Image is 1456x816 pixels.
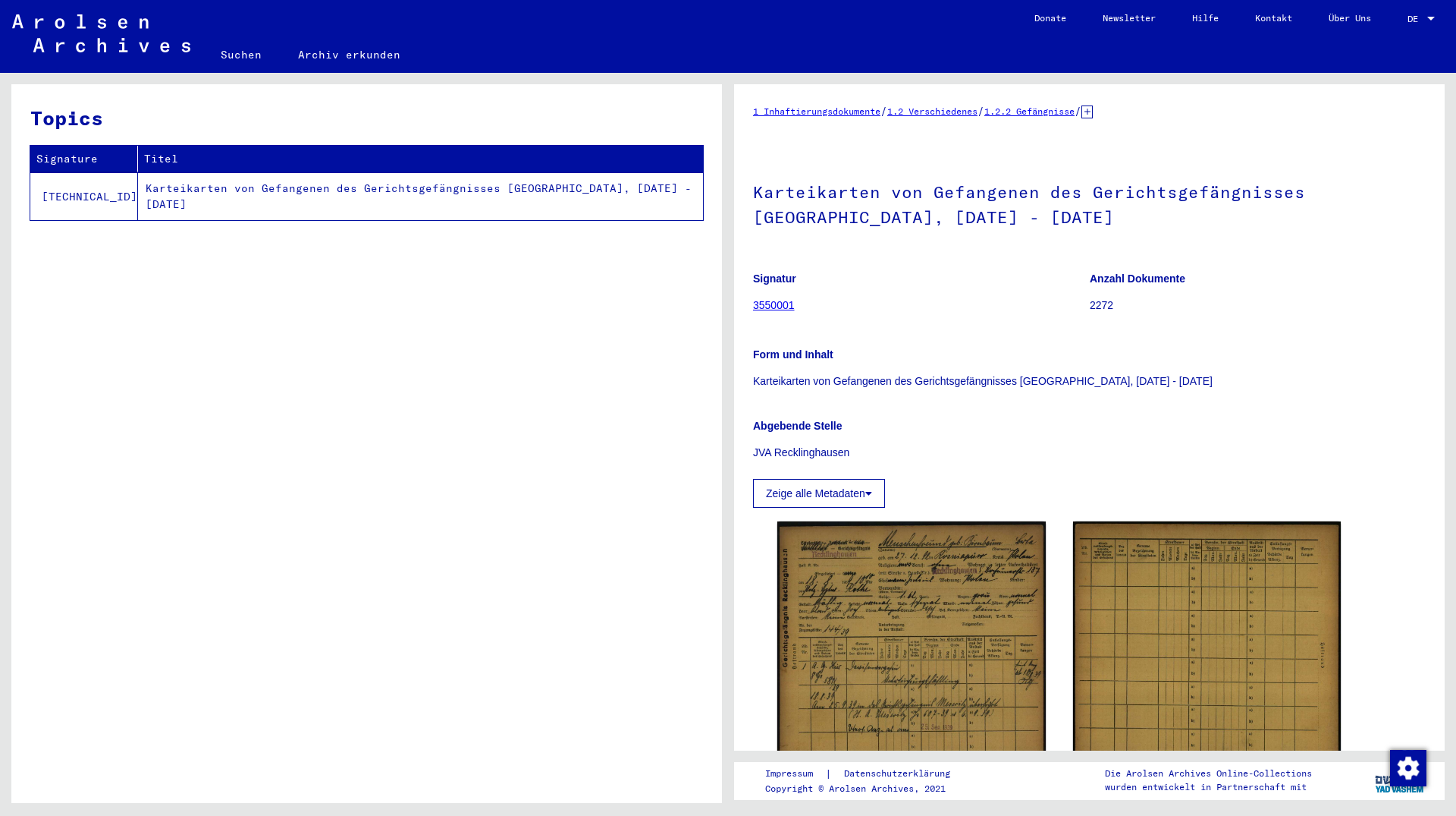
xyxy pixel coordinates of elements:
[753,420,842,432] b: Abgebende Stelle
[1090,273,1185,285] b: Anzahl Dokumente
[765,766,825,782] a: Impressum
[138,146,703,172] th: Titel
[765,782,968,796] p: Copyright © Arolsen Archives, 2021
[30,103,702,133] h3: Topics
[1390,750,1426,786] img: Zustimmung ändern
[984,106,1075,117] a: 1.2.2 Gefängnisse
[753,157,1426,249] h1: Karteikarten von Gefangenen des Gerichtsgefängnisses [GEOGRAPHIC_DATA], [DATE] - [DATE]
[977,104,984,118] span: /
[753,299,795,311] a: 3550001
[753,479,885,508] button: Zeige alle Metadaten
[753,373,1426,389] p: Karteikarten von Gefangenen des Gerichtsgefängnisses [GEOGRAPHIC_DATA], [DATE] - [DATE]
[1389,749,1426,786] div: Zustimmung ändern
[1073,521,1341,780] img: 002.jpg
[30,146,138,172] th: Signature
[1075,104,1081,118] span: /
[1407,14,1424,24] span: DE
[12,14,190,52] img: Arolsen_neg.svg
[1090,298,1426,313] p: 2272
[753,106,880,117] a: 1 Inhaftierungsdokumente
[1372,761,1429,799] img: yv_logo.png
[832,766,968,782] a: Datenschutzerklärung
[880,104,887,118] span: /
[30,172,138,220] td: [TECHNICAL_ID]
[777,521,1046,784] img: 001.jpg
[753,273,796,285] b: Signatur
[138,172,703,220] td: Karteikarten von Gefangenen des Gerichtsgefängnisses [GEOGRAPHIC_DATA], [DATE] - [DATE]
[887,106,977,117] a: 1.2 Verschiedenes
[1105,780,1312,794] p: wurden entwickelt in Partnerschaft mit
[753,445,1426,461] p: JVA Recklinghausen
[753,348,833,361] b: Form und Inhalt
[1105,767,1312,780] p: Die Arolsen Archives Online-Collections
[765,766,968,782] div: |
[202,36,280,73] a: Suchen
[280,36,419,73] a: Archiv erkunden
